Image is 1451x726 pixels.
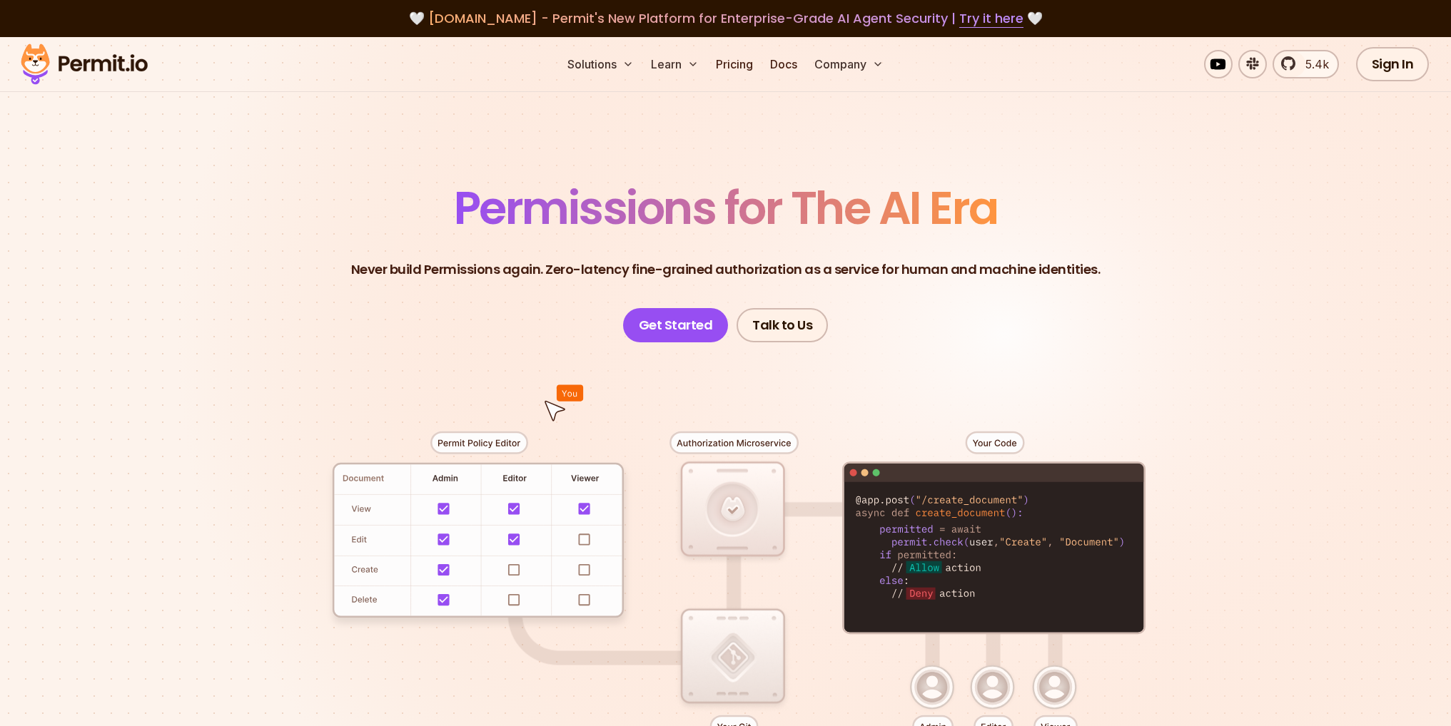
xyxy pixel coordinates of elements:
p: Never build Permissions again. Zero-latency fine-grained authorization as a service for human and... [351,260,1101,280]
span: [DOMAIN_NAME] - Permit's New Platform for Enterprise-Grade AI Agent Security | [428,9,1023,27]
a: Get Started [623,308,729,342]
div: 🤍 🤍 [34,9,1417,29]
a: Talk to Us [737,308,828,342]
a: Docs [764,50,803,78]
button: Company [809,50,889,78]
a: Try it here [959,9,1023,28]
button: Solutions [562,50,639,78]
img: Permit logo [14,40,154,88]
button: Learn [645,50,704,78]
a: Pricing [710,50,759,78]
a: 5.4k [1273,50,1339,78]
span: 5.4k [1297,56,1329,73]
span: Permissions for The AI Era [454,176,998,240]
a: Sign In [1356,47,1430,81]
